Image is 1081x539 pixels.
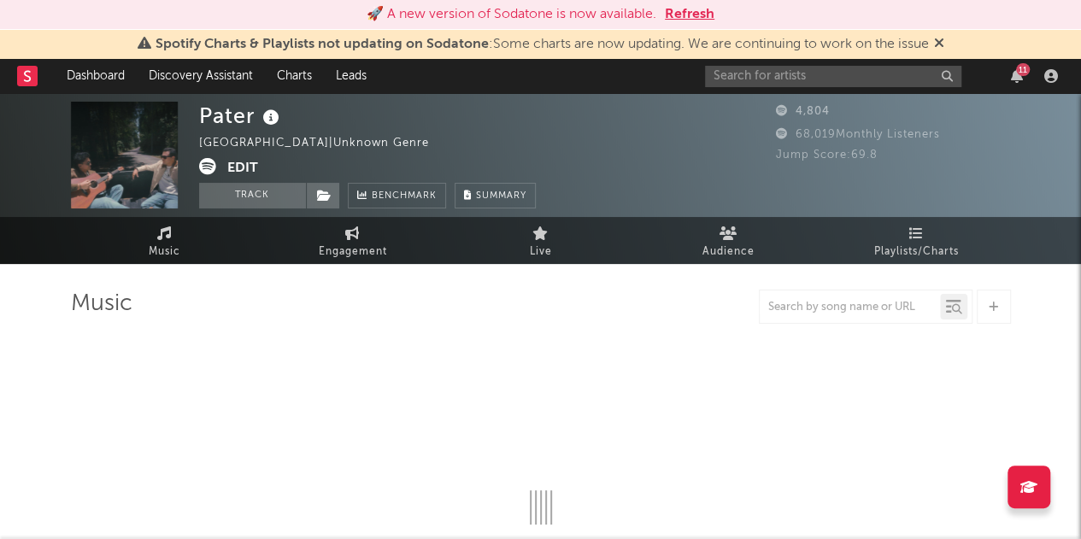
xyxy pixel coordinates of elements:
button: Summary [455,183,536,208]
span: Live [530,242,552,262]
span: Engagement [319,242,387,262]
button: 11 [1011,69,1023,83]
span: Dismiss [934,38,944,51]
a: Dashboard [55,59,137,93]
a: Leads [324,59,379,93]
a: Discovery Assistant [137,59,265,93]
a: Benchmark [348,183,446,208]
span: Playlists/Charts [874,242,959,262]
div: Pater [199,102,284,130]
a: Charts [265,59,324,93]
div: [GEOGRAPHIC_DATA] | Unknown Genre [199,133,449,154]
a: Music [71,217,259,264]
input: Search by song name or URL [760,301,940,314]
a: Live [447,217,635,264]
div: 🚀 A new version of Sodatone is now available. [367,4,656,25]
span: Benchmark [372,186,437,207]
span: Summary [476,191,526,201]
span: 68,019 Monthly Listeners [776,129,940,140]
a: Engagement [259,217,447,264]
button: Refresh [665,4,714,25]
a: Audience [635,217,823,264]
span: Spotify Charts & Playlists not updating on Sodatone [156,38,489,51]
button: Track [199,183,306,208]
a: Playlists/Charts [823,217,1011,264]
span: Music [149,242,180,262]
span: Jump Score: 69.8 [776,149,878,161]
input: Search for artists [705,66,961,87]
span: 4,804 [776,106,830,117]
span: Audience [702,242,755,262]
span: : Some charts are now updating. We are continuing to work on the issue [156,38,929,51]
div: 11 [1016,63,1030,76]
button: Edit [227,158,258,179]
